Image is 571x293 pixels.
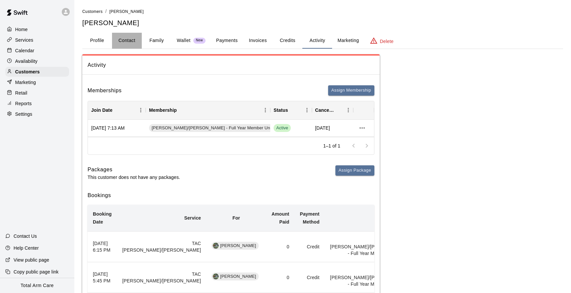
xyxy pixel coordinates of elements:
button: Sort [112,105,122,115]
div: Join Date [88,101,146,119]
button: Marketing [332,33,364,49]
span: Active [274,125,291,131]
b: Payment Method [300,211,319,225]
td: TAC [PERSON_NAME]/[PERSON_NAME] [117,231,206,262]
span: New [193,38,206,43]
p: Wallet [177,37,191,44]
button: Menu [260,105,270,115]
button: Menu [343,105,353,115]
img: Max Koller [213,273,219,279]
button: Contact [112,33,142,49]
img: Max Koller [213,243,219,249]
div: Join Date [91,101,112,119]
div: Status [274,101,288,119]
a: Settings [5,109,69,119]
th: [DATE] 5:45 PM [88,262,117,293]
td: 0 [266,262,295,293]
b: Booking Date [93,211,112,225]
button: Menu [302,105,312,115]
p: Contact Us [14,233,37,239]
button: Sort [334,105,343,115]
button: Assign Membership [328,85,374,96]
a: Availability [5,56,69,66]
div: Cancel Date [315,101,334,119]
span: Activity [88,61,374,69]
button: Profile [82,33,112,49]
b: Amount Paid [272,211,289,225]
td: Credit [294,231,324,262]
a: Services [5,35,69,45]
a: Home [5,24,69,34]
p: 1–1 of 1 [323,143,340,149]
p: Copy public page link [14,269,58,275]
span: [PERSON_NAME] [217,273,259,280]
span: [PERSON_NAME] [109,9,144,14]
button: Menu [136,105,146,115]
a: Todd/Brad - Full Year Member Unlimited [149,124,288,132]
div: [DATE] 7:13 AM [88,120,146,137]
nav: breadcrumb [82,8,563,15]
h6: Memberships [88,86,122,95]
a: Customers [5,67,69,77]
button: Payments [211,33,243,49]
p: Help Center [14,245,39,251]
span: Active [274,124,291,132]
button: Invoices [243,33,273,49]
div: Status [270,101,312,119]
td: 1 from [PERSON_NAME]/[PERSON_NAME] - Full Year Member Unlimited [325,231,414,262]
p: Settings [15,111,32,117]
button: Family [142,33,171,49]
b: Service [184,215,201,221]
button: more actions [357,122,368,134]
td: Credit [294,262,324,293]
span: [PERSON_NAME]/[PERSON_NAME] - Full Year Member Unlimited [149,125,285,131]
h6: Packages [88,165,180,174]
p: This customer does not have any packages. [88,174,180,181]
p: Reports [15,100,32,107]
p: Calendar [15,47,34,54]
p: Availability [15,58,38,64]
h6: Bookings [88,191,374,200]
p: Home [15,26,28,33]
p: Marketing [15,79,36,86]
p: Total Arm Care [20,282,54,289]
a: Retail [5,88,69,98]
a: Customers [82,9,103,14]
td: 0 [266,231,295,262]
h5: [PERSON_NAME] [82,19,563,27]
td: 1 from [PERSON_NAME]/[PERSON_NAME] - Full Year Member Unlimited [325,262,414,293]
p: Services [15,37,33,43]
div: Cancel Date [312,101,354,119]
button: Sort [177,105,186,115]
td: TAC [PERSON_NAME]/[PERSON_NAME] [117,262,206,293]
a: Reports [5,99,69,108]
p: View public page [14,257,49,263]
div: Membership [146,101,270,119]
span: [DATE] [315,125,330,131]
a: Calendar [5,46,69,56]
p: Customers [15,68,40,75]
button: Credits [273,33,302,49]
p: Retail [15,90,27,96]
button: Sort [288,105,297,115]
a: Marketing [5,77,69,87]
button: Assign Package [335,165,374,176]
div: Membership [149,101,177,119]
p: Delete [380,38,394,45]
th: [DATE] 6:15 PM [88,231,117,262]
b: For [232,215,240,221]
span: [PERSON_NAME] [217,243,259,249]
div: basic tabs example [82,33,563,49]
li: / [105,8,107,15]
